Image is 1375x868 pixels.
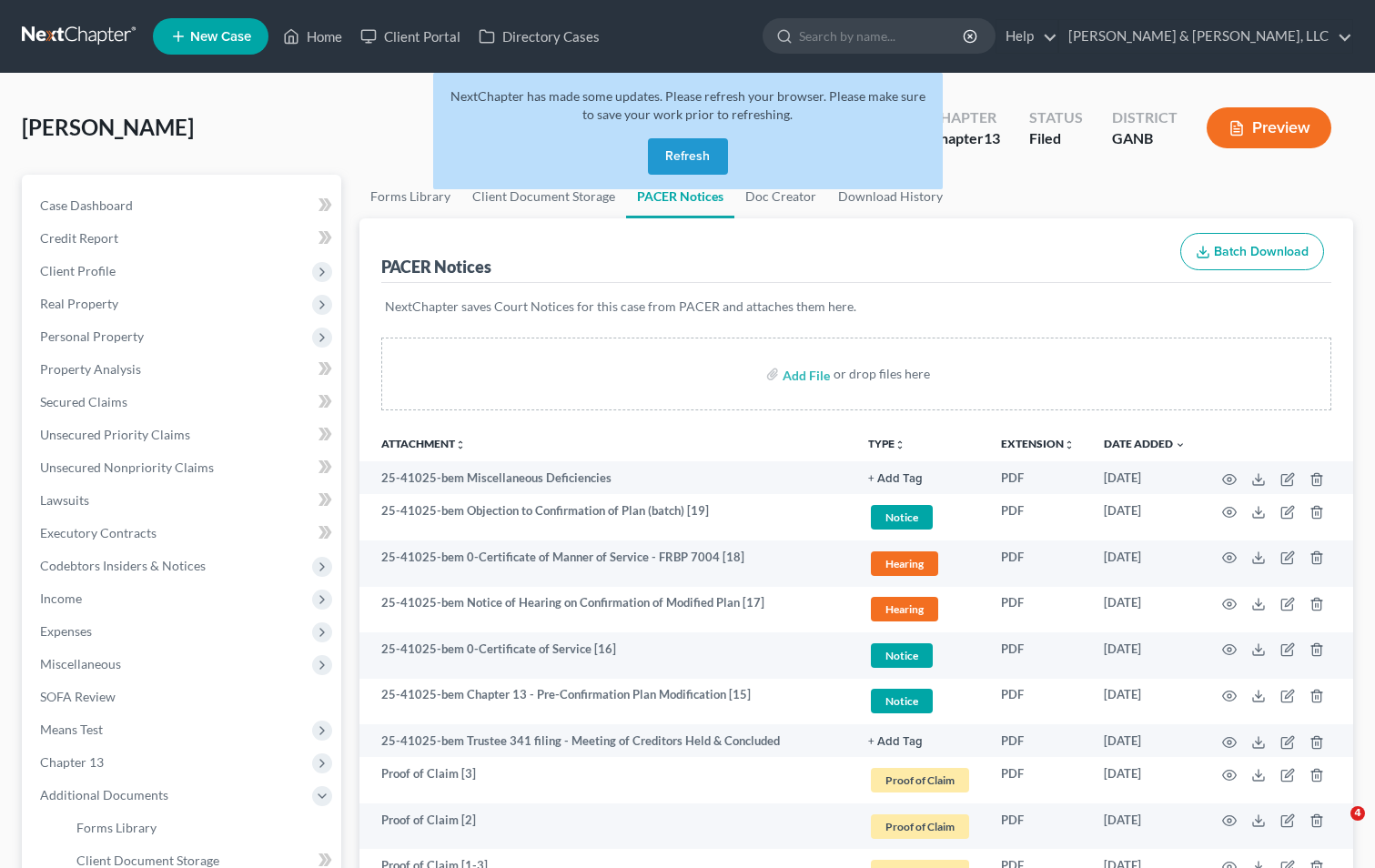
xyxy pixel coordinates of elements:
[40,722,103,737] span: Means Test
[868,686,972,716] a: Notice
[986,724,1089,757] td: PDF
[359,679,854,725] td: 25-41025-bem Chapter 13 - Pre-Confirmation Plan Modification [15]
[868,594,972,624] a: Hearing
[381,437,466,450] a: Attachmentunfold_more
[40,230,118,246] span: Credit Report
[40,787,168,802] span: Additional Documents
[359,803,854,850] td: Proof of Claim [2]
[359,632,854,679] td: 25-41025-bem 0-Certificate of Service [16]
[868,502,972,532] a: Notice
[868,439,905,450] button: TYPEunfold_more
[834,365,930,383] div: or drop files here
[1112,128,1178,149] div: GANB
[871,551,938,576] span: Hearing
[984,129,1000,146] span: 13
[1089,724,1200,757] td: [DATE]
[986,803,1089,850] td: PDF
[986,679,1089,725] td: PDF
[868,641,972,671] a: Notice
[25,419,341,451] a: Unsecured Priority Claims
[868,736,923,748] button: + Add Tag
[40,394,127,409] span: Secured Claims
[1001,437,1075,450] a: Extensionunfold_more
[1029,107,1083,128] div: Status
[25,451,341,484] a: Unsecured Nonpriority Claims
[190,30,251,44] span: New Case
[40,590,82,606] span: Income
[1089,679,1200,725] td: [DATE]
[381,256,491,278] div: PACER Notices
[40,623,92,639] span: Expenses
[359,494,854,540] td: 25-41025-bem Objection to Confirmation of Plan (batch) [19]
[986,757,1089,803] td: PDF
[986,494,1089,540] td: PDF
[930,107,1000,128] div: Chapter
[25,222,341,255] a: Credit Report
[1089,461,1200,494] td: [DATE]
[1313,806,1357,850] iframe: Intercom live chat
[1064,439,1075,450] i: unfold_more
[868,732,972,750] a: + Add Tag
[40,427,190,442] span: Unsecured Priority Claims
[351,20,470,53] a: Client Portal
[455,439,466,450] i: unfold_more
[25,353,341,386] a: Property Analysis
[470,20,609,53] a: Directory Cases
[25,484,341,517] a: Lawsuits
[40,656,121,671] span: Miscellaneous
[76,820,157,835] span: Forms Library
[1089,540,1200,587] td: [DATE]
[359,175,461,218] a: Forms Library
[986,587,1089,633] td: PDF
[1089,803,1200,850] td: [DATE]
[868,549,972,579] a: Hearing
[40,459,214,475] span: Unsecured Nonpriority Claims
[40,689,116,704] span: SOFA Review
[25,189,341,222] a: Case Dashboard
[40,492,89,508] span: Lawsuits
[1059,20,1352,53] a: [PERSON_NAME] & [PERSON_NAME], LLC
[1180,233,1324,271] button: Batch Download
[450,88,925,122] span: NextChapter has made some updates. Please refresh your browser. Please make sure to save your wor...
[1089,587,1200,633] td: [DATE]
[22,114,194,140] span: [PERSON_NAME]
[40,558,206,573] span: Codebtors Insiders & Notices
[1089,632,1200,679] td: [DATE]
[385,298,1328,316] p: NextChapter saves Court Notices for this case from PACER and attaches them here.
[868,469,972,487] a: + Add Tag
[996,20,1057,53] a: Help
[871,505,933,530] span: Notice
[40,525,157,540] span: Executory Contracts
[648,138,728,175] button: Refresh
[1350,806,1365,821] span: 4
[871,597,938,621] span: Hearing
[868,812,972,842] a: Proof of Claim
[1104,437,1186,450] a: Date Added expand_more
[868,765,972,795] a: Proof of Claim
[25,681,341,713] a: SOFA Review
[1207,107,1331,148] button: Preview
[1214,244,1309,259] span: Batch Download
[986,632,1089,679] td: PDF
[25,517,341,550] a: Executory Contracts
[359,587,854,633] td: 25-41025-bem Notice of Hearing on Confirmation of Modified Plan [17]
[986,540,1089,587] td: PDF
[76,853,219,868] span: Client Document Storage
[930,128,1000,149] div: Chapter
[868,473,923,485] button: + Add Tag
[1089,757,1200,803] td: [DATE]
[40,754,104,770] span: Chapter 13
[40,296,118,311] span: Real Property
[40,328,144,344] span: Personal Property
[1112,107,1178,128] div: District
[871,643,933,668] span: Notice
[274,20,351,53] a: Home
[871,768,969,792] span: Proof of Claim
[62,812,341,844] a: Forms Library
[1175,439,1186,450] i: expand_more
[40,263,116,278] span: Client Profile
[799,19,966,53] input: Search by name...
[1089,494,1200,540] td: [DATE]
[359,540,854,587] td: 25-41025-bem 0-Certificate of Manner of Service - FRBP 7004 [18]
[40,197,133,213] span: Case Dashboard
